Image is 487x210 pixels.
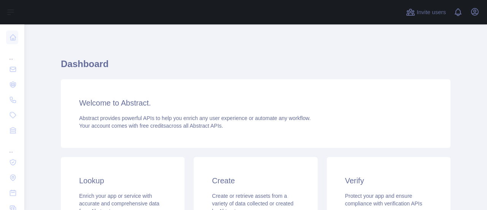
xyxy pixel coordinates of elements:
button: Invite users [404,6,447,18]
h3: Welcome to Abstract. [79,98,432,108]
h3: Verify [345,175,432,186]
span: Your account comes with across all Abstract APIs. [79,123,223,129]
div: ... [6,46,18,61]
div: ... [6,139,18,154]
h3: Lookup [79,175,166,186]
span: Protect your app and ensure compliance with verification APIs [345,193,422,207]
span: Abstract provides powerful APIs to help you enrich any user experience or automate any workflow. [79,115,311,121]
h3: Create [212,175,299,186]
h1: Dashboard [61,58,450,76]
span: free credits [140,123,166,129]
span: Invite users [417,8,446,17]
